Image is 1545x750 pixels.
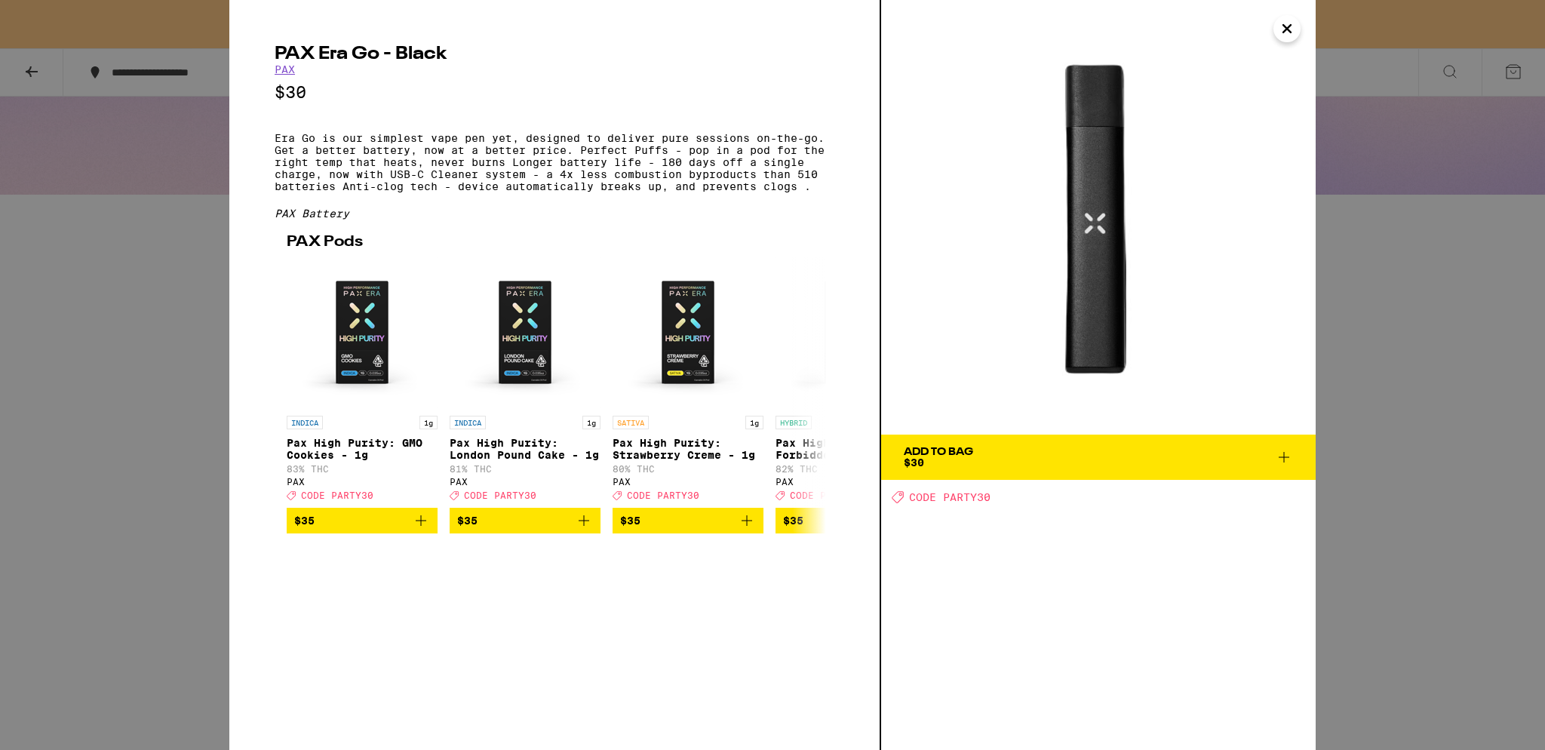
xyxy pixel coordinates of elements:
h2: PAX Era Go - Black [275,45,834,63]
button: Add to bag [613,508,763,533]
img: PAX - Pax High Purity: London Pound Cake - 1g [450,257,600,408]
button: Close [1273,15,1301,42]
div: PAX [450,477,600,487]
p: 1g [582,416,600,429]
p: INDICA [450,416,486,429]
p: 83% THC [287,464,438,474]
button: Add To Bag$30 [881,435,1316,480]
a: Open page for Pax High Purity: GMO Cookies - 1g from PAX [287,257,438,508]
div: Add To Bag [904,447,973,457]
a: PAX [275,63,295,75]
p: SATIVA [613,416,649,429]
button: Add to bag [776,508,926,533]
span: CODE PARTY30 [909,491,991,503]
p: 81% THC [450,464,600,474]
span: CODE PARTY30 [301,490,373,500]
p: HYBRID [776,416,812,429]
img: PAX - Pax High Purity: Forbidden Fruit - 1g [776,257,926,408]
span: CODE PARTY30 [464,490,536,500]
h2: PAX Pods [287,235,822,250]
p: Pax High Purity: GMO Cookies - 1g [287,437,438,461]
div: PAX Battery [275,207,834,220]
a: Open page for Pax High Purity: Forbidden Fruit - 1g from PAX [776,257,926,508]
span: Hi. Need any help? [9,11,109,23]
span: $35 [783,515,803,527]
div: PAX [613,477,763,487]
p: 1g [419,416,438,429]
span: $35 [620,515,640,527]
button: Add to bag [287,508,438,533]
p: 80% THC [613,464,763,474]
a: Open page for Pax High Purity: Strawberry Creme - 1g from PAX [613,257,763,508]
div: PAX [776,477,926,487]
div: PAX [287,477,438,487]
img: PAX - Pax High Purity: GMO Cookies - 1g [287,257,438,408]
a: Open page for Pax High Purity: London Pound Cake - 1g from PAX [450,257,600,508]
p: $30 [275,83,834,102]
span: CODE PARTY30 [627,490,699,500]
p: INDICA [287,416,323,429]
p: 82% THC [776,464,926,474]
span: $30 [904,456,924,469]
span: $35 [457,515,478,527]
span: CODE PARTY30 [790,490,862,500]
p: Era Go is our simplest vape pen yet, designed to deliver pure sessions on-the-go. Get a better ba... [275,132,834,192]
span: $35 [294,515,315,527]
p: Pax High Purity: Strawberry Creme - 1g [613,437,763,461]
button: Add to bag [450,508,600,533]
p: Pax High Purity: Forbidden Fruit - 1g [776,437,926,461]
p: Pax High Purity: London Pound Cake - 1g [450,437,600,461]
p: 1g [745,416,763,429]
img: PAX - Pax High Purity: Strawberry Creme - 1g [613,257,763,408]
